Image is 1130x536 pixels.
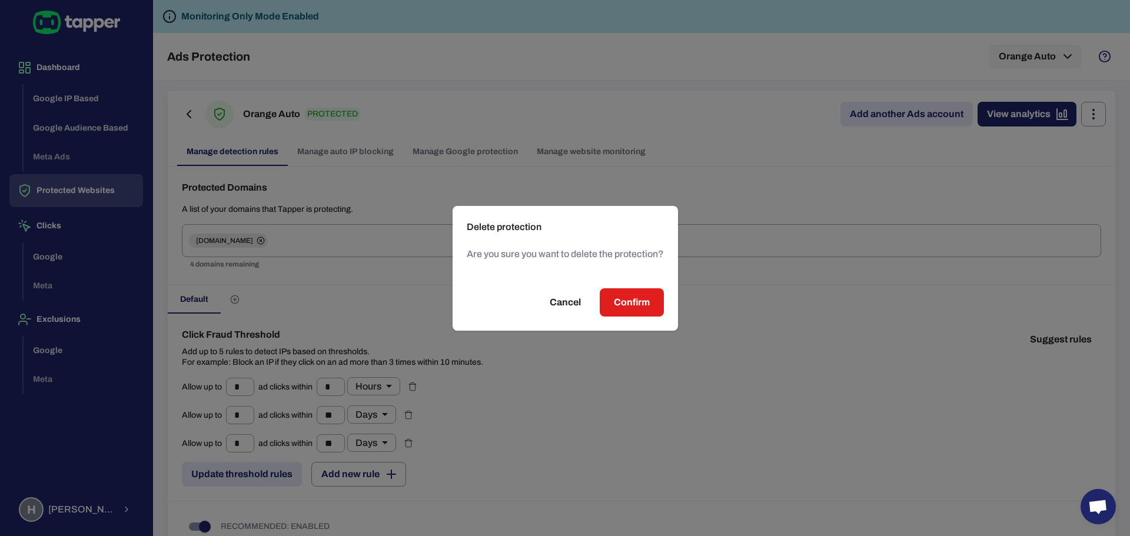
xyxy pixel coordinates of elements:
h2: Delete protection [453,206,678,248]
div: Open chat [1081,489,1116,524]
span: Confirm [614,295,650,309]
button: Cancel [536,288,595,317]
p: Are you sure you want to delete the protection? [467,248,664,260]
button: Confirm [600,288,664,317]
